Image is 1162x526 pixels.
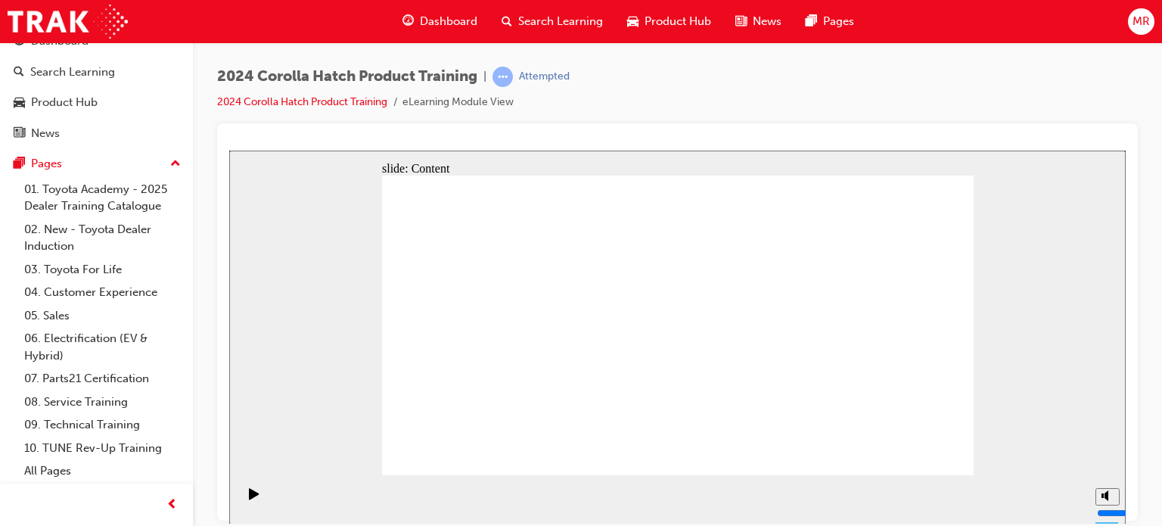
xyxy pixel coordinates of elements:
div: News [31,125,60,142]
span: pages-icon [806,12,817,31]
span: search-icon [14,66,24,79]
img: Trak [8,5,128,39]
span: prev-icon [166,496,178,515]
span: learningRecordVerb_ATTEMPT-icon [492,67,513,87]
a: 05. Sales [18,304,187,328]
span: car-icon [14,96,25,110]
a: 08. Service Training [18,391,187,414]
span: news-icon [735,12,747,31]
input: volume [868,356,965,369]
a: news-iconNews [723,6,794,37]
span: News [753,13,781,30]
a: guage-iconDashboard [390,6,489,37]
span: Pages [823,13,854,30]
a: Product Hub [6,89,187,117]
div: Search Learning [30,64,115,81]
span: Search Learning [518,13,603,30]
a: News [6,120,187,148]
a: search-iconSearch Learning [489,6,615,37]
div: Pages [31,155,62,173]
a: 02. New - Toyota Dealer Induction [18,218,187,258]
div: playback controls [8,325,33,374]
a: 07. Parts21 Certification [18,367,187,391]
div: Product Hub [31,94,98,111]
span: news-icon [14,127,25,141]
button: Play (Ctrl+Alt+P) [8,337,33,363]
li: eLearning Module View [402,94,514,111]
a: 01. Toyota Academy - 2025 Dealer Training Catalogue [18,178,187,218]
span: car-icon [627,12,638,31]
a: 03. Toyota For Life [18,258,187,282]
button: MR [1128,8,1154,35]
a: pages-iconPages [794,6,866,37]
span: | [483,68,486,86]
span: search-icon [502,12,512,31]
span: up-icon [170,154,181,174]
a: 2024 Corolla Hatch Product Training [217,95,387,108]
a: 09. Technical Training [18,413,187,437]
span: Product Hub [645,13,711,30]
button: DashboardSearch LearningProduct HubNews [6,24,187,150]
button: Pages [6,150,187,178]
span: MR [1132,13,1150,30]
a: car-iconProduct Hub [615,6,723,37]
span: pages-icon [14,157,25,171]
span: guage-icon [402,12,414,31]
a: 04. Customer Experience [18,281,187,304]
a: All Pages [18,459,187,483]
span: 2024 Corolla Hatch Product Training [217,68,477,86]
a: 06. Electrification (EV & Hybrid) [18,327,187,367]
a: Search Learning [6,58,187,86]
button: Mute (Ctrl+Alt+M) [866,338,890,355]
a: 10. TUNE Rev-Up Training [18,437,187,460]
div: misc controls [859,325,889,374]
span: Dashboard [420,13,477,30]
div: Attempted [519,70,570,84]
